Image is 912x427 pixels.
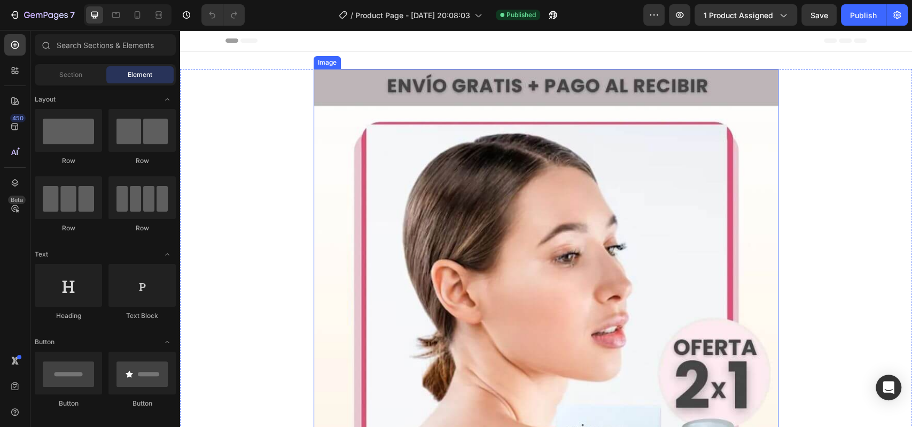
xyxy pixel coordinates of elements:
[201,4,245,26] div: Undo/Redo
[108,311,176,321] div: Text Block
[35,399,102,408] div: Button
[180,30,912,427] iframe: Design area
[841,4,886,26] button: Publish
[108,399,176,408] div: Button
[35,223,102,233] div: Row
[35,95,56,104] span: Layout
[810,11,828,20] span: Save
[159,246,176,263] span: Toggle open
[128,70,152,80] span: Element
[108,156,176,166] div: Row
[695,4,797,26] button: 1 product assigned
[159,333,176,351] span: Toggle open
[350,10,353,21] span: /
[136,28,159,37] div: Image
[159,91,176,108] span: Toggle open
[355,10,470,21] span: Product Page - [DATE] 20:08:03
[506,10,536,20] span: Published
[70,9,75,21] p: 7
[850,10,877,21] div: Publish
[35,34,176,56] input: Search Sections & Elements
[35,250,48,259] span: Text
[704,10,773,21] span: 1 product assigned
[4,4,80,26] button: 7
[59,70,82,80] span: Section
[876,375,901,400] div: Open Intercom Messenger
[10,114,26,122] div: 450
[35,156,102,166] div: Row
[801,4,837,26] button: Save
[8,196,26,204] div: Beta
[35,311,102,321] div: Heading
[35,337,54,347] span: Button
[108,223,176,233] div: Row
